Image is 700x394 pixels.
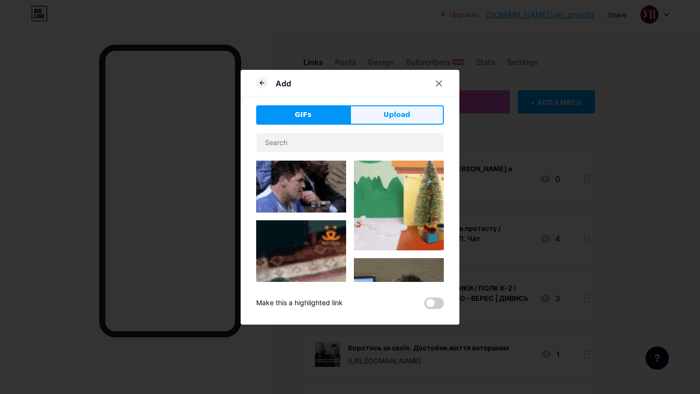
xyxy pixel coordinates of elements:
[256,297,343,309] div: Make this a highlighted link
[256,220,346,378] img: Gihpy
[276,78,291,89] div: Add
[256,105,350,125] button: GIFs
[350,105,444,125] button: Upload
[384,110,410,120] span: Upload
[256,161,346,213] img: Gihpy
[257,133,443,152] input: Search
[354,161,444,250] img: Gihpy
[354,258,444,348] img: Gihpy
[295,110,312,120] span: GIFs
